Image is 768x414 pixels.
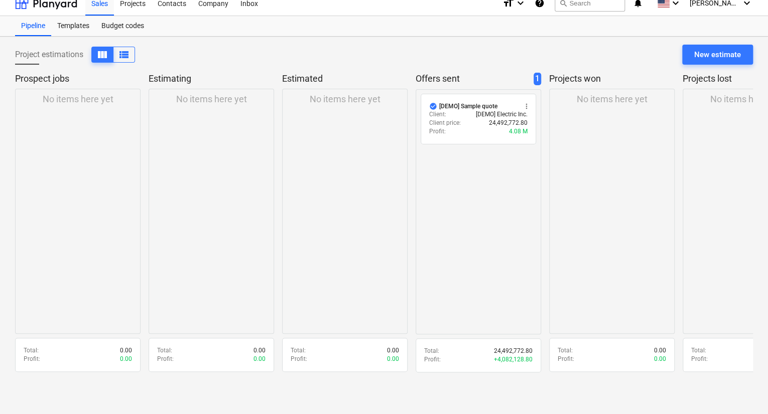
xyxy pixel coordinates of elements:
p: Profit : [424,355,441,364]
p: No items here yet [310,93,380,105]
p: 0.00 [253,355,266,363]
p: 4.08 M [509,127,528,136]
p: Profit : [691,355,708,363]
p: Total : [424,347,439,355]
p: Offers sent [416,73,530,85]
p: Total : [157,346,172,355]
p: + 4,082,128.80 [494,355,533,364]
p: No items here yet [176,93,247,105]
p: Total : [558,346,573,355]
p: 24,492,772.80 [494,347,533,355]
p: Profit : [24,355,40,363]
iframe: Chat Widget [718,366,768,414]
button: New estimate [682,45,753,65]
div: New estimate [694,48,741,61]
div: Project estimations [15,47,135,63]
span: more_vert [523,102,531,110]
p: Prospect jobs [15,73,137,85]
p: Profit : [157,355,174,363]
p: Total : [291,346,306,355]
p: Profit : [429,127,446,136]
p: [DEMO] Electric Inc. [476,110,528,119]
span: View as columns [96,49,108,61]
p: Projects won [549,73,671,85]
p: Estimating [149,73,270,85]
p: Total : [691,346,706,355]
p: 0.00 [253,346,266,355]
span: View as columns [118,49,130,61]
p: 0.00 [387,346,399,355]
span: 1 [534,73,541,85]
p: Client : [429,110,446,119]
p: 0.00 [120,346,132,355]
p: 0.00 [654,355,666,363]
p: Client price : [429,119,461,127]
p: Profit : [558,355,574,363]
p: 0.00 [120,355,132,363]
p: 0.00 [387,355,399,363]
p: 0.00 [654,346,666,355]
p: Profit : [291,355,307,363]
p: 24,492,772.80 [489,119,528,127]
a: Budget codes [95,16,150,36]
span: Mark as incomplete [429,102,437,110]
p: Estimated [282,73,404,85]
a: Templates [51,16,95,36]
div: [DEMO] Sample quote [439,102,497,110]
p: No items here yet [43,93,113,105]
p: No items here yet [577,93,648,105]
a: Pipeline [15,16,51,36]
p: Total : [24,346,39,355]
